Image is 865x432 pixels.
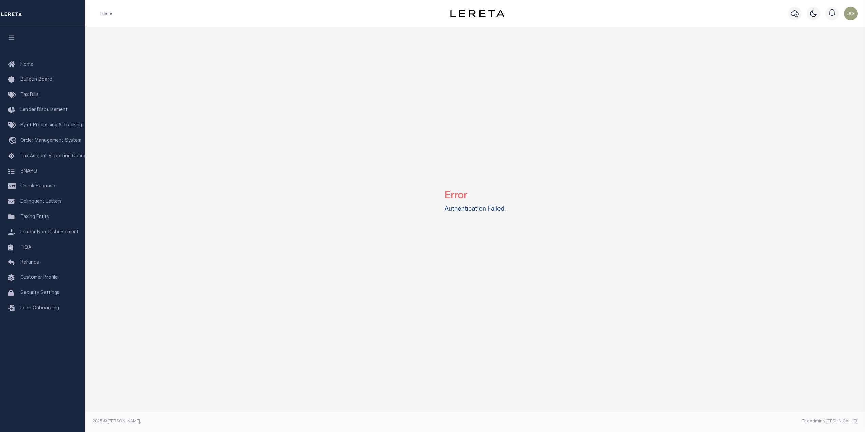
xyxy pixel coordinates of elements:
[445,185,506,202] h2: Error
[20,123,82,128] span: Pymt Processing & Tracking
[20,93,39,97] span: Tax Bills
[20,306,59,311] span: Loan Onboarding
[20,138,81,143] span: Order Management System
[8,137,19,145] i: travel_explore
[20,169,37,174] span: SNAPQ
[844,7,858,20] img: svg+xml;base64,PHN2ZyB4bWxucz0iaHR0cDovL3d3dy53My5vcmcvMjAwMC9zdmciIHBvaW50ZXItZXZlbnRzPSJub25lIi...
[450,10,505,17] img: logo-dark.svg
[20,275,58,280] span: Customer Profile
[20,230,79,235] span: Lender Non-Disbursement
[20,245,31,250] span: TIQA
[100,11,112,17] li: Home
[445,205,506,214] label: Authentication Failed.
[20,260,39,265] span: Refunds
[20,77,52,82] span: Bulletin Board
[20,291,59,295] span: Security Settings
[20,215,49,219] span: Taxing Entity
[20,62,33,67] span: Home
[20,108,68,112] span: Lender Disbursement
[20,154,87,159] span: Tax Amount Reporting Queue
[20,199,62,204] span: Delinquent Letters
[20,184,57,189] span: Check Requests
